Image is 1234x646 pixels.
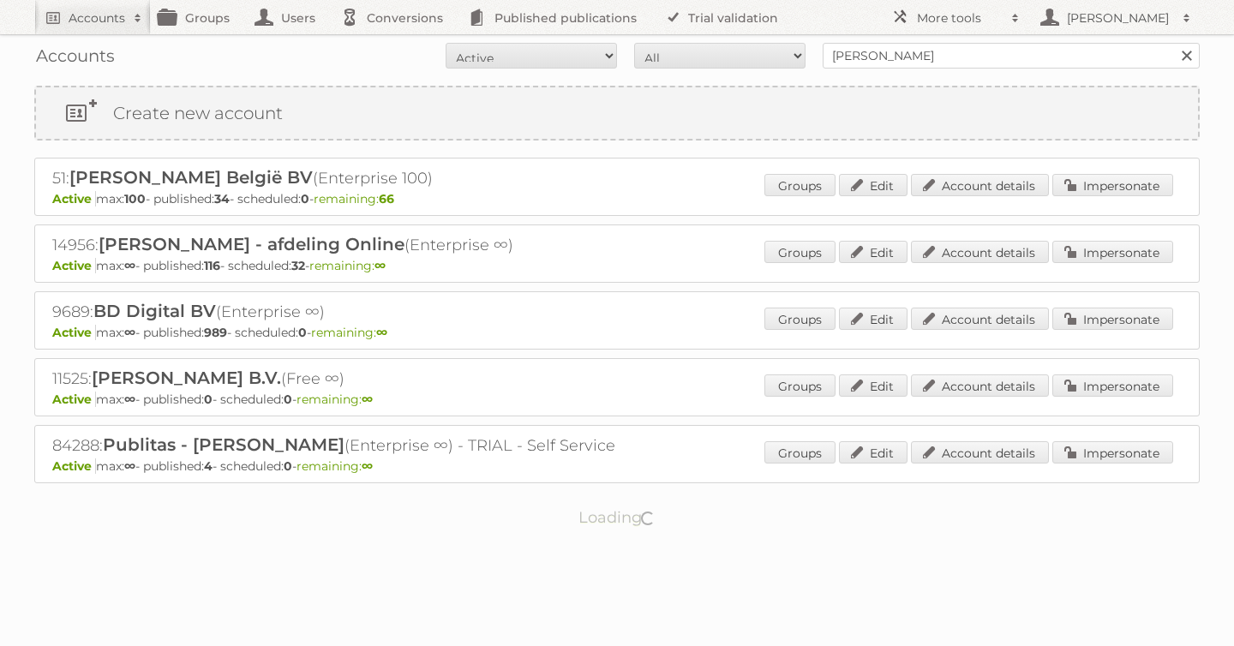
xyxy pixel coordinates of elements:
[1052,441,1173,464] a: Impersonate
[1052,308,1173,330] a: Impersonate
[36,87,1198,139] a: Create new account
[124,392,135,407] strong: ∞
[839,308,908,330] a: Edit
[764,441,836,464] a: Groups
[314,191,394,206] span: remaining:
[284,458,292,474] strong: 0
[362,392,373,407] strong: ∞
[99,234,404,254] span: [PERSON_NAME] - afdeling Online
[839,241,908,263] a: Edit
[284,392,292,407] strong: 0
[764,241,836,263] a: Groups
[124,258,135,273] strong: ∞
[92,368,281,388] span: [PERSON_NAME] B.V.
[764,308,836,330] a: Groups
[52,368,652,390] h2: 11525: (Free ∞)
[524,500,710,535] p: Loading
[839,174,908,196] a: Edit
[204,458,213,474] strong: 4
[839,441,908,464] a: Edit
[301,191,309,206] strong: 0
[124,325,135,340] strong: ∞
[764,174,836,196] a: Groups
[379,191,394,206] strong: 66
[297,458,373,474] span: remaining:
[839,374,908,397] a: Edit
[124,191,146,206] strong: 100
[52,191,96,206] span: Active
[204,258,220,273] strong: 116
[52,392,1182,407] p: max: - published: - scheduled: -
[52,258,96,273] span: Active
[911,441,1049,464] a: Account details
[52,392,96,407] span: Active
[376,325,387,340] strong: ∞
[52,458,1182,474] p: max: - published: - scheduled: -
[917,9,1003,27] h2: More tools
[52,458,96,474] span: Active
[311,325,387,340] span: remaining:
[291,258,305,273] strong: 32
[214,191,230,206] strong: 34
[911,308,1049,330] a: Account details
[52,301,652,323] h2: 9689: (Enterprise ∞)
[1052,241,1173,263] a: Impersonate
[204,325,227,340] strong: 989
[362,458,373,474] strong: ∞
[309,258,386,273] span: remaining:
[52,434,652,457] h2: 84288: (Enterprise ∞) - TRIAL - Self Service
[911,241,1049,263] a: Account details
[52,167,652,189] h2: 51: (Enterprise 100)
[103,434,344,455] span: Publitas - [PERSON_NAME]
[1063,9,1174,27] h2: [PERSON_NAME]
[374,258,386,273] strong: ∞
[52,234,652,256] h2: 14956: (Enterprise ∞)
[1052,174,1173,196] a: Impersonate
[764,374,836,397] a: Groups
[93,301,216,321] span: BD Digital BV
[52,191,1182,206] p: max: - published: - scheduled: -
[52,258,1182,273] p: max: - published: - scheduled: -
[124,458,135,474] strong: ∞
[911,374,1049,397] a: Account details
[52,325,96,340] span: Active
[69,9,125,27] h2: Accounts
[297,392,373,407] span: remaining:
[52,325,1182,340] p: max: - published: - scheduled: -
[69,167,313,188] span: [PERSON_NAME] België BV
[911,174,1049,196] a: Account details
[204,392,213,407] strong: 0
[298,325,307,340] strong: 0
[1052,374,1173,397] a: Impersonate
